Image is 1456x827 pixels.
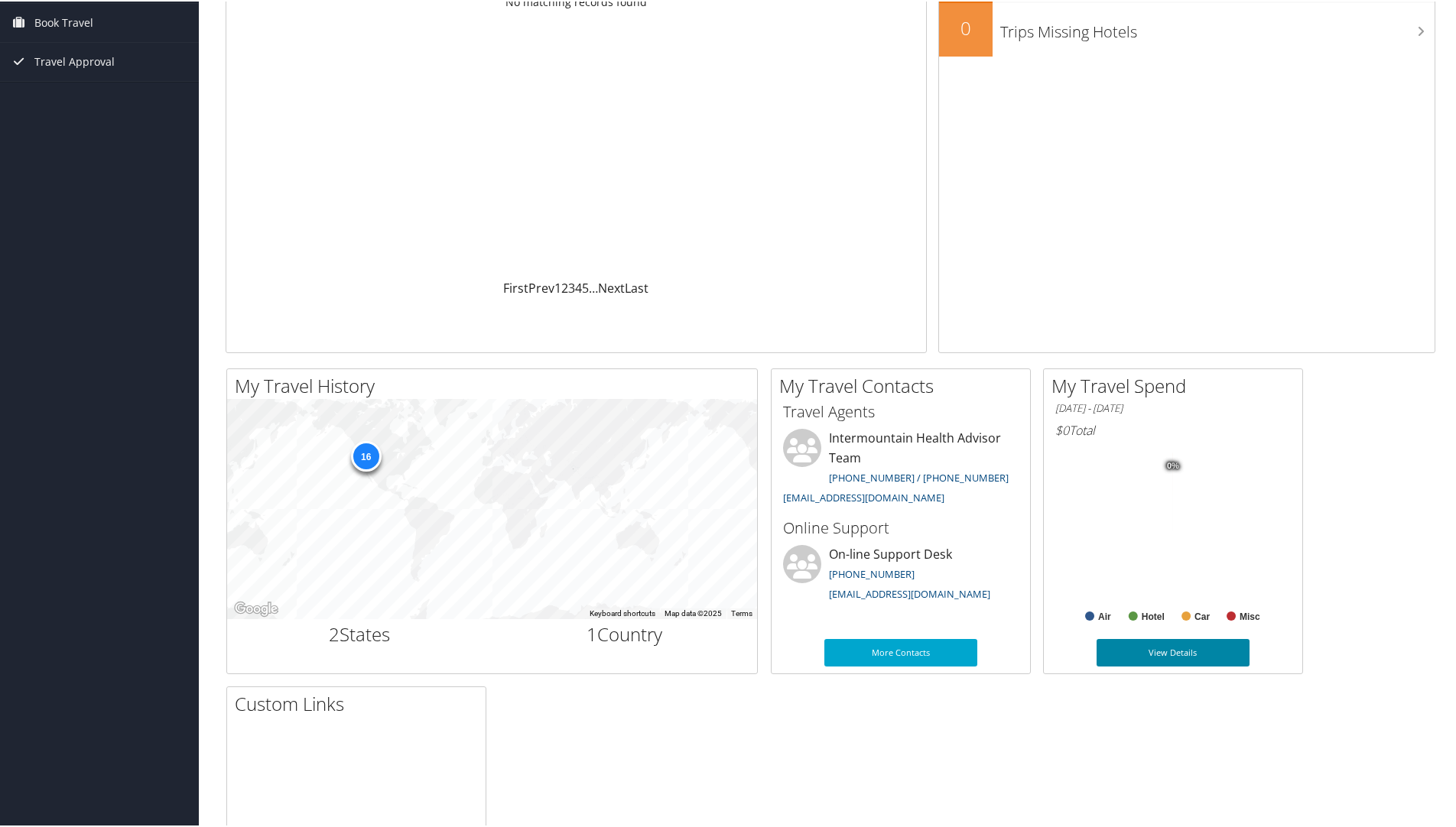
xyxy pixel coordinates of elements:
[779,371,1030,397] h2: My Travel Contacts
[34,41,115,79] span: Travel Approval
[503,278,528,295] a: First
[1055,420,1069,437] span: $0
[824,637,977,665] a: More Contacts
[783,489,944,503] a: [EMAIL_ADDRESS][DOMAIN_NAME]
[329,620,340,645] span: 2
[829,469,1009,483] a: [PHONE_NUMBER] / [PHONE_NUMBER]
[783,400,1019,421] h3: Travel Agents
[1167,460,1179,469] tspan: 0%
[829,566,915,579] a: [PHONE_NUMBER]
[829,585,990,599] a: [EMAIL_ADDRESS][DOMAIN_NAME]
[783,516,1019,537] h3: Online Support
[1097,637,1250,665] a: View Details
[939,14,993,40] h2: 0
[590,607,655,618] button: Keyboard shortcuts
[587,620,597,645] span: 1
[1194,610,1210,621] text: Car
[235,689,486,715] h2: Custom Links
[528,278,554,295] a: Prev
[775,543,1026,606] li: On-line Support Desk
[1055,400,1291,414] h6: [DATE] - [DATE]
[1055,420,1291,437] h6: Total
[561,278,568,295] a: 2
[34,2,93,41] span: Book Travel
[1098,610,1111,621] text: Air
[350,439,381,470] div: 16
[231,598,281,618] img: Google
[554,278,561,295] a: 1
[504,620,746,646] h2: Country
[589,278,598,295] span: …
[575,278,582,295] a: 4
[731,608,752,616] a: Terms (opens in new tab)
[939,2,1435,55] a: 0Trips Missing Hotels
[598,278,625,295] a: Next
[235,371,757,397] h2: My Travel History
[582,278,589,295] a: 5
[568,278,575,295] a: 3
[1142,610,1165,621] text: Hotel
[1240,610,1260,621] text: Misc
[231,598,281,618] a: Open this area in Google Maps (opens a new window)
[1000,12,1435,41] h3: Trips Missing Hotels
[1051,371,1302,397] h2: My Travel Spend
[239,620,481,646] h2: States
[625,278,648,295] a: Last
[665,608,722,616] span: Map data ©2025
[775,427,1026,509] li: Intermountain Health Advisor Team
